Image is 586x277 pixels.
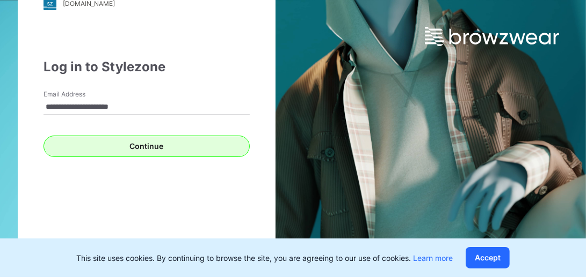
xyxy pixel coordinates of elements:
div: Log in to Stylezone [44,57,250,77]
label: Email Address [44,89,119,99]
p: This site uses cookies. By continuing to browse the site, you are agreeing to our use of cookies. [76,252,453,264]
img: browzwear-logo.e42bd6dac1945053ebaf764b6aa21510.svg [425,27,559,46]
a: Learn more [413,253,453,263]
button: Continue [44,136,250,157]
button: Accept [466,247,510,268]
